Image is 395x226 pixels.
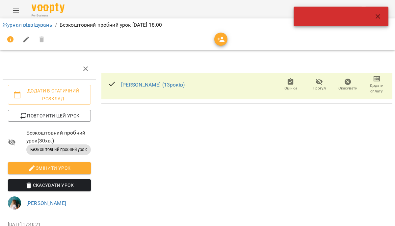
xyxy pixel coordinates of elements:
[26,129,91,144] span: Безкоштовний пробний урок ( 30 хв. )
[8,196,21,210] img: 6465f9d73c2b4f3824b6dec18ea9f7f0.jpeg
[13,181,86,189] span: Скасувати Урок
[338,86,357,91] span: Скасувати
[362,76,391,94] button: Додати сплату
[8,85,91,105] button: Додати в статичний розклад
[13,164,86,172] span: Змінити урок
[55,21,57,29] li: /
[13,87,86,103] span: Додати в статичний розклад
[284,86,297,91] span: Оцінки
[276,76,305,94] button: Оцінки
[8,162,91,174] button: Змінити урок
[8,3,24,18] button: Menu
[334,76,362,94] button: Скасувати
[32,3,65,13] img: Voopty Logo
[8,110,91,122] button: Повторити цей урок
[305,76,333,94] button: Прогул
[121,82,185,88] a: [PERSON_NAME] (13років)
[13,112,86,120] span: Повторити цей урок
[32,13,65,18] span: For Business
[60,21,162,29] p: Безкоштовний пробний урок [DATE] 18:00
[8,179,91,191] button: Скасувати Урок
[3,22,52,28] a: Журнал відвідувань
[366,83,387,94] span: Додати сплату
[26,147,91,153] span: Безкоштовний пробний урок
[3,21,392,29] nav: breadcrumb
[313,86,326,91] span: Прогул
[26,200,66,206] a: [PERSON_NAME]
